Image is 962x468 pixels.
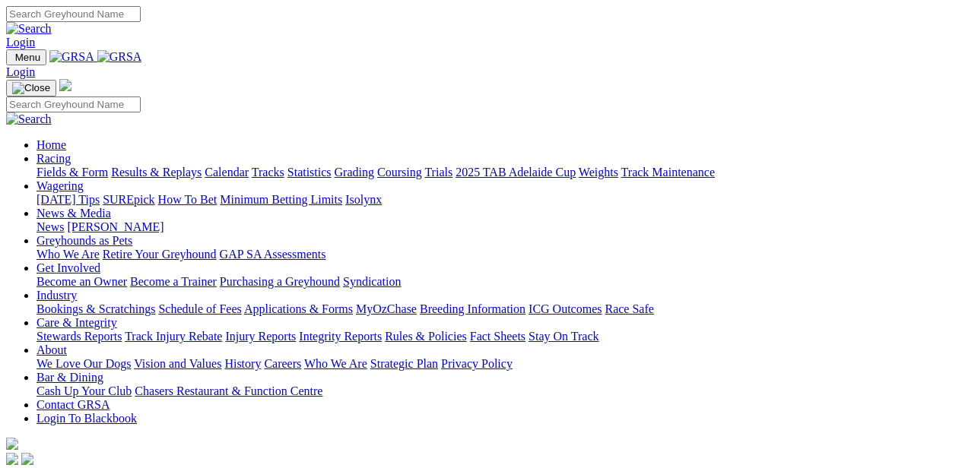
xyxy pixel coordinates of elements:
div: Care & Integrity [37,330,956,343]
a: Care & Integrity [37,316,117,329]
a: Cash Up Your Club [37,384,132,397]
input: Search [6,6,141,22]
a: How To Bet [158,193,217,206]
a: Login To Blackbook [37,412,137,425]
a: Greyhounds as Pets [37,234,132,247]
a: Schedule of Fees [158,302,241,315]
a: Contact GRSA [37,398,110,411]
img: logo-grsa-white.png [6,438,18,450]
a: Careers [264,357,301,370]
a: Who We Are [304,357,367,370]
img: facebook.svg [6,453,18,465]
a: ICG Outcomes [529,302,602,315]
a: Syndication [343,275,401,288]
a: Grading [335,166,374,179]
img: Search [6,112,52,126]
div: Get Involved [37,275,956,289]
a: Race Safe [605,302,653,315]
div: Wagering [37,193,956,207]
a: History [224,357,261,370]
a: Vision and Values [134,357,221,370]
a: Bar & Dining [37,371,103,384]
a: Results & Replays [111,166,202,179]
a: We Love Our Dogs [37,357,131,370]
a: SUREpick [103,193,154,206]
a: Home [37,138,66,151]
a: Chasers Restaurant & Function Centre [135,384,322,397]
a: Weights [579,166,618,179]
a: Minimum Betting Limits [220,193,342,206]
img: Close [12,82,50,94]
a: Bookings & Scratchings [37,302,155,315]
a: Statistics [287,166,332,179]
img: Search [6,22,52,36]
div: Bar & Dining [37,384,956,398]
span: Menu [15,52,40,63]
a: Become an Owner [37,275,127,288]
a: About [37,343,67,356]
img: GRSA [97,50,142,64]
a: News & Media [37,207,111,220]
a: [PERSON_NAME] [67,220,164,233]
a: Track Maintenance [621,166,715,179]
button: Toggle navigation [6,49,46,65]
a: Track Injury Rebate [125,330,222,343]
a: Strategic Plan [370,357,438,370]
img: twitter.svg [21,453,33,465]
a: Stay On Track [529,330,598,343]
a: Rules & Policies [385,330,467,343]
a: Login [6,36,35,49]
a: Breeding Information [420,302,525,315]
a: Racing [37,152,71,165]
a: Purchasing a Greyhound [220,275,340,288]
div: News & Media [37,220,956,234]
a: Applications & Forms [244,302,353,315]
a: Trials [424,166,452,179]
a: Stewards Reports [37,330,122,343]
a: Retire Your Greyhound [103,248,217,261]
a: Tracks [252,166,284,179]
a: Wagering [37,179,84,192]
a: Fact Sheets [470,330,525,343]
a: Integrity Reports [299,330,382,343]
a: Industry [37,289,77,302]
a: 2025 TAB Adelaide Cup [456,166,576,179]
button: Toggle navigation [6,80,56,96]
a: Fields & Form [37,166,108,179]
a: News [37,220,64,233]
a: MyOzChase [356,302,417,315]
a: Isolynx [345,193,382,206]
a: Coursing [377,166,422,179]
a: Who We Are [37,248,100,261]
a: Privacy Policy [441,357,513,370]
div: About [37,357,956,371]
a: Login [6,65,35,78]
a: Get Involved [37,261,100,274]
a: [DATE] Tips [37,193,100,206]
a: Injury Reports [225,330,296,343]
a: GAP SA Assessments [220,248,326,261]
a: Calendar [205,166,249,179]
div: Industry [37,302,956,316]
input: Search [6,96,141,112]
div: Greyhounds as Pets [37,248,956,261]
div: Racing [37,166,956,179]
a: Become a Trainer [130,275,217,288]
img: logo-grsa-white.png [59,79,71,91]
img: GRSA [49,50,94,64]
